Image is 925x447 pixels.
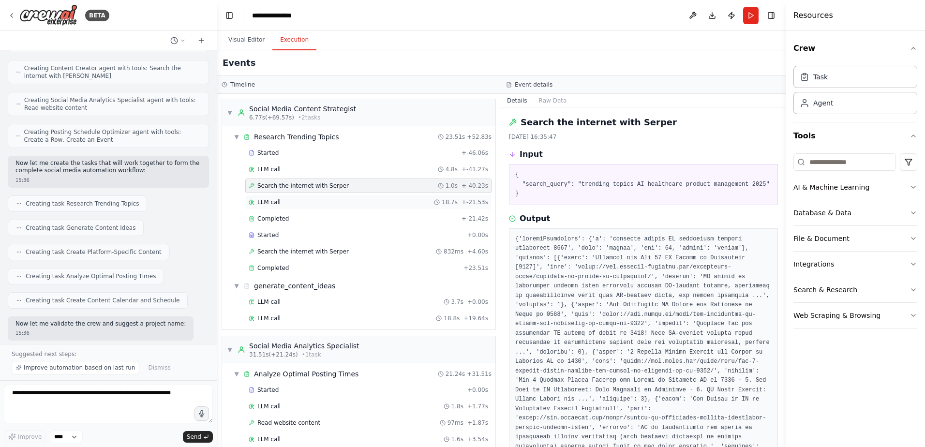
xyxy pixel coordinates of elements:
button: Visual Editor [221,30,272,50]
span: + 31.51s [467,370,492,378]
span: LLM call [257,402,281,410]
span: Improve [18,433,42,441]
span: 4.8s [446,165,458,173]
span: + 1.87s [467,419,488,427]
button: Raw Data [533,94,573,107]
div: BETA [85,10,109,21]
span: ▼ [227,346,233,354]
span: + 0.00s [467,386,488,394]
span: 6.77s (+69.57s) [249,114,294,121]
pre: { "search_query": "trending topics AI healthcare product management 2025" } [515,170,772,199]
span: 97ms [448,419,463,427]
button: Details [501,94,533,107]
img: Logo [19,4,77,26]
button: Execution [272,30,316,50]
span: ▼ [234,370,239,378]
span: + 19.64s [463,314,488,322]
div: Research Trending Topics [254,132,339,142]
span: Creating task Create Platform-Specific Content [26,248,162,256]
button: Hide right sidebar [764,9,778,22]
span: LLM call [257,314,281,322]
button: Web Scraping & Browsing [793,303,917,328]
span: • 2 task s [298,114,320,121]
span: Completed [257,215,289,223]
div: 15:36 [15,177,201,184]
span: LLM call [257,435,281,443]
div: Analyze Optimal Posting Times [254,369,358,379]
div: Social Media Content Strategist [249,104,356,114]
button: Click to speak your automation idea [194,406,209,421]
span: Improve automation based on last run [24,364,135,372]
button: Integrations [793,252,917,277]
span: Completed [257,264,289,272]
h3: Event details [515,81,552,89]
span: Creating task Analyze Optimal Posting Times [26,272,156,280]
h2: Search the internet with Serper [521,116,677,129]
span: + -40.23s [462,182,488,190]
p: Now let me create the tasks that will work together to form the complete social media automation ... [15,160,201,175]
span: ▼ [227,109,233,117]
button: Hide left sidebar [223,9,236,22]
button: File & Document [793,226,917,251]
span: 1.6s [451,435,463,443]
button: Dismiss [143,361,175,374]
span: ▼ [234,282,239,290]
div: [DATE] 16:35:47 [509,133,778,141]
span: • 1 task [302,351,321,358]
span: 21.24s [446,370,465,378]
span: Creating task Generate Content Ideas [26,224,135,232]
span: Creating Content Creator agent with tools: Search the internet with [PERSON_NAME] [24,64,201,80]
span: LLM call [257,198,281,206]
span: + -21.42s [462,215,488,223]
button: Tools [793,122,917,149]
div: 15:36 [15,329,186,337]
span: + 1.77s [467,402,488,410]
span: + -46.06s [462,149,488,157]
span: 1.0s [446,182,458,190]
span: 18.7s [442,198,458,206]
span: + 0.00s [467,298,488,306]
span: Dismiss [148,364,170,372]
button: AI & Machine Learning [793,175,917,200]
p: Now let me validate the crew and suggest a project name: [15,320,186,328]
span: Creating Social Media Analytics Specialist agent with tools: Read website content [24,96,201,112]
div: Tools [793,149,917,336]
span: 832ms [444,248,463,255]
div: Crew [793,62,917,122]
span: + 4.60s [467,248,488,255]
span: LLM call [257,298,281,306]
p: Suggested next steps: [12,350,205,358]
span: Send [187,433,201,441]
button: Improve [4,431,46,443]
button: Database & Data [793,200,917,225]
span: Read website content [257,419,320,427]
span: Creating task Research Trending Topics [26,200,139,208]
span: 1.8s [451,402,463,410]
div: generate_content_ideas [254,281,335,291]
button: Search & Research [793,277,917,302]
button: Improve automation based on last run [12,361,139,374]
div: Agent [813,98,833,108]
span: 31.51s (+21.24s) [249,351,298,358]
span: ▼ [234,133,239,141]
span: Started [257,386,279,394]
span: LLM call [257,165,281,173]
span: + 3.54s [467,435,488,443]
h3: Output [520,213,550,224]
div: Social Media Analytics Specialist [249,341,359,351]
span: 23.51s [446,133,465,141]
span: Started [257,149,279,157]
h4: Resources [793,10,833,21]
span: Search the internet with Serper [257,248,349,255]
div: Task [813,72,828,82]
nav: breadcrumb [252,11,300,20]
h2: Events [223,56,255,70]
button: Switch to previous chat [166,35,190,46]
span: + 23.51s [463,264,488,272]
h3: Timeline [230,81,255,89]
span: Search the internet with Serper [257,182,349,190]
span: Started [257,231,279,239]
button: Send [183,431,213,443]
span: Creating task Create Content Calendar and Schedule [26,297,179,304]
span: 3.7s [451,298,463,306]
